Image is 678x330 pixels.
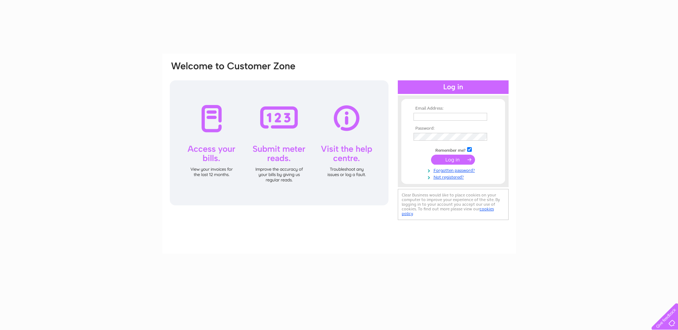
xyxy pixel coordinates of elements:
[414,173,495,180] a: Not registered?
[412,146,495,153] td: Remember me?
[431,155,475,165] input: Submit
[414,166,495,173] a: Forgotten password?
[398,189,509,220] div: Clear Business would like to place cookies on your computer to improve your experience of the sit...
[412,126,495,131] th: Password:
[402,206,494,216] a: cookies policy
[412,106,495,111] th: Email Address:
